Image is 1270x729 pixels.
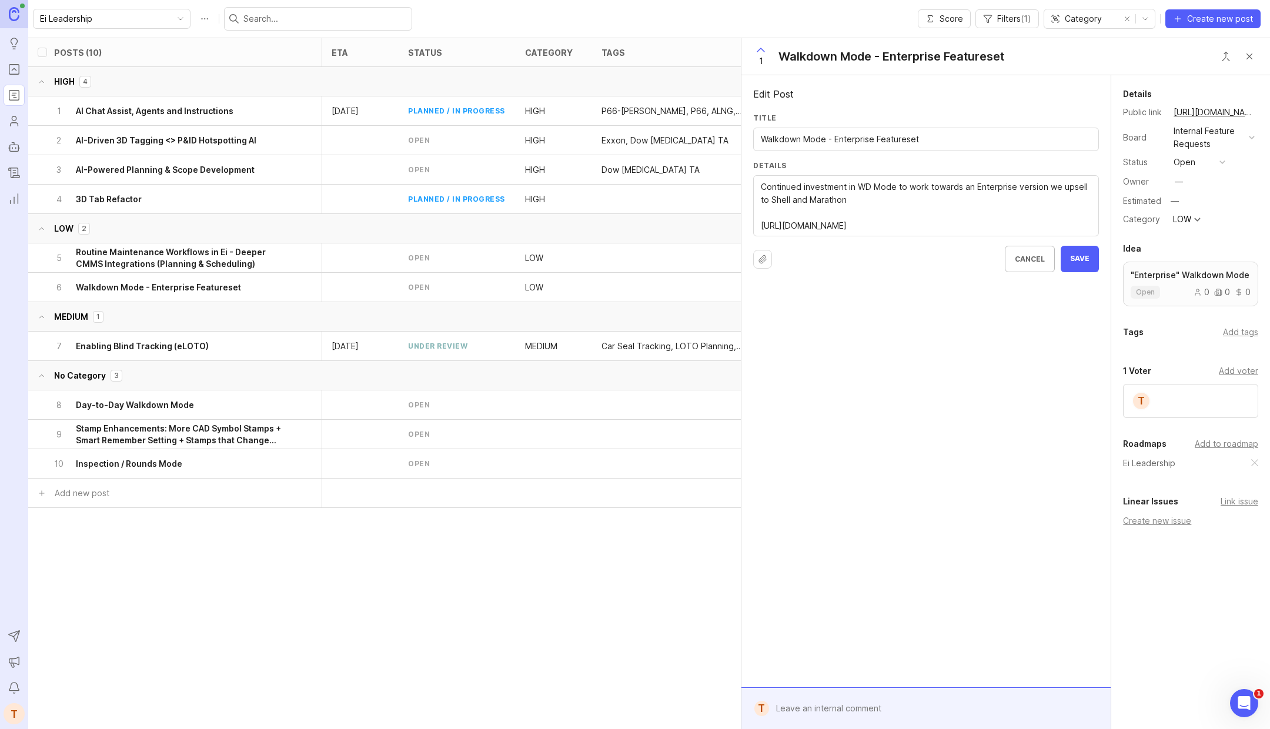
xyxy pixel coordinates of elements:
button: Announcements [4,651,25,673]
label: Details [753,160,1099,170]
button: Create new post [1165,9,1261,28]
div: planned / in progress [408,194,505,204]
div: open [408,135,430,145]
div: — [1167,193,1182,209]
button: Notifications [4,677,25,698]
div: T [1132,392,1151,410]
p: 1 [96,312,100,322]
button: Close button [1214,45,1238,68]
div: status [408,48,442,57]
h6: Routine Maintenance Workflows in Ei - Deeper CMMS Integrations (Planning & Scheduling) [76,246,288,270]
div: Category [1123,213,1164,226]
div: Add tags [1223,326,1258,339]
button: Cancel [1005,246,1055,272]
button: Filters(1) [975,9,1039,28]
button: 5Routine Maintenance Workflows in Ei - Deeper CMMS Integrations (Planning & Scheduling) [54,243,288,272]
p: 7 [54,340,64,352]
a: Users [4,111,25,132]
div: Edit Post [753,87,1099,101]
a: [URL][DOMAIN_NAME] [1170,105,1258,120]
div: P66-Sweeny, P66, ALNG, Dow Hydrocarbon TA [601,105,743,117]
button: remove selection [1119,11,1135,27]
h6: Walkdown Mode - Enterprise Featureset [76,282,241,293]
p: MEDIUM [525,340,557,352]
p: HIGH [525,135,545,146]
a: Roadmaps [4,85,25,106]
button: Save [1061,246,1099,272]
div: open [408,429,430,439]
div: open [408,165,430,175]
div: open [408,459,430,469]
button: 2AI-Driven 3D Tagging <> P&ID Hotspotting AI [54,126,288,155]
div: 1 Voter [1123,364,1151,378]
span: 1 [1254,689,1264,698]
h6: Stamp Enhancements: More CAD Symbol Stamps + Smart Remember Setting + Stamps that Change Color to... [76,423,288,446]
textarea: Continued investment in WD Mode to work towards an Enterprise version we upsell to Shell and Mara... [761,180,1091,232]
div: Add voter [1219,364,1258,377]
div: Add new post [55,487,109,500]
p: LOW [525,282,543,293]
span: Filters [997,13,1031,25]
button: Send to Autopilot [4,626,25,647]
span: open [1136,287,1155,297]
div: Linear Issues [1123,494,1178,509]
div: category [525,48,573,57]
div: Walkdown Mode - Enterprise Featureset [778,48,1004,65]
div: open [408,282,430,292]
label: Title [753,113,1099,123]
div: Idea [1123,242,1141,256]
input: Ei Leadership [40,12,170,25]
p: [DATE] [332,340,359,352]
p: 2 [82,224,86,233]
div: Owner [1123,175,1164,188]
div: Roadmaps [1123,437,1167,451]
a: Portal [4,59,25,80]
p: 3 [114,371,119,380]
button: 7Enabling Blind Tracking (eLOTO) [54,332,288,360]
div: Add to roadmap [1195,437,1258,450]
p: 6 [54,282,64,293]
div: Exxon, Dow Hydrocarbon TA [601,135,728,146]
div: LOW [525,252,543,264]
div: Dow Hydrocarbon TA [601,164,700,176]
p: 4 [83,77,88,86]
div: Details [1123,87,1152,101]
span: Create new post [1187,13,1253,25]
a: "Enterprise" Walkdown Modeopen000 [1123,262,1258,306]
button: 10Inspection / Rounds Mode [54,449,288,478]
button: 6Walkdown Mode - Enterprise Featureset [54,273,288,302]
p: HIGH [525,193,545,205]
button: 43D Tab Refactor [54,185,288,213]
p: 5 [54,252,64,264]
div: LOW [1173,215,1191,223]
input: Short, descriptive title [761,133,1091,146]
p: "Enterprise" Walkdown Mode [1131,269,1251,281]
button: 1AI Chat Assist, Agents and Instructions [54,96,288,125]
div: toggle menu [33,9,190,29]
button: T [4,703,25,724]
p: Car Seal Tracking, LOTO Planning, Workflows, Package Builder, Blind Tracking, LYB [GEOGRAPHIC_DATA] [601,340,743,352]
a: Ei Leadership [1123,457,1175,470]
svg: prefix icon Group [1051,14,1060,24]
p: 1 [54,105,64,117]
div: Car Seal Tracking, LOTO Planning, Workflows, Package Builder, Blind Tracking, LYB Europe [601,340,743,352]
div: eta [332,48,348,57]
div: planned / in progress [408,106,505,116]
div: Public link [1123,106,1164,119]
p: [DATE] [332,105,359,117]
div: Posts (10) [54,48,102,57]
p: 8 [54,399,64,411]
div: 0 [1194,288,1209,296]
p: 2 [54,135,64,146]
div: HIGH [525,105,545,117]
svg: toggle icon [1136,14,1155,24]
a: Ideas [4,33,25,54]
button: 8Day-to-Day Walkdown Mode [54,390,288,419]
button: 3AI-Powered Planning & Scope Development [54,155,288,184]
div: open [408,253,430,263]
span: Category [1065,12,1102,25]
h6: 3D Tab Refactor [76,193,142,205]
